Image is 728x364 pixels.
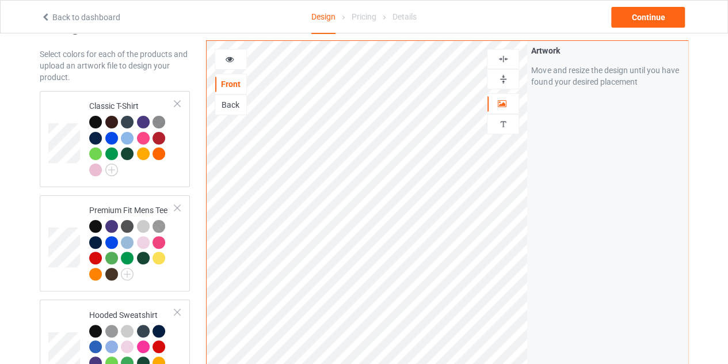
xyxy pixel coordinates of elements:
div: Artwork [531,45,684,56]
img: svg%3E%0A [498,119,509,130]
img: svg%3E%0A [498,54,509,65]
div: Select colors for each of the products and upload an artwork file to design your product. [40,48,190,83]
div: Premium Fit Mens Tee [89,204,175,279]
div: Front [215,78,246,90]
img: heather_texture.png [153,220,165,233]
div: Classic T-Shirt [40,91,190,187]
div: Pricing [352,1,376,33]
img: svg%3E%0A [498,74,509,85]
div: Premium Fit Mens Tee [40,195,190,291]
div: Continue [611,7,685,28]
img: heather_texture.png [153,116,165,128]
img: svg+xml;base64,PD94bWwgdmVyc2lvbj0iMS4wIiBlbmNvZGluZz0iVVRGLTgiPz4KPHN2ZyB3aWR0aD0iMjJweCIgaGVpZ2... [105,164,118,176]
div: Details [392,1,417,33]
div: Design [311,1,336,34]
a: Back to dashboard [41,13,120,22]
div: Back [215,99,246,111]
div: Move and resize the design until you have found your desired placement [531,65,684,88]
div: Classic T-Shirt [89,100,175,175]
img: svg+xml;base64,PD94bWwgdmVyc2lvbj0iMS4wIiBlbmNvZGluZz0iVVRGLTgiPz4KPHN2ZyB3aWR0aD0iMjJweCIgaGVpZ2... [121,268,134,280]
